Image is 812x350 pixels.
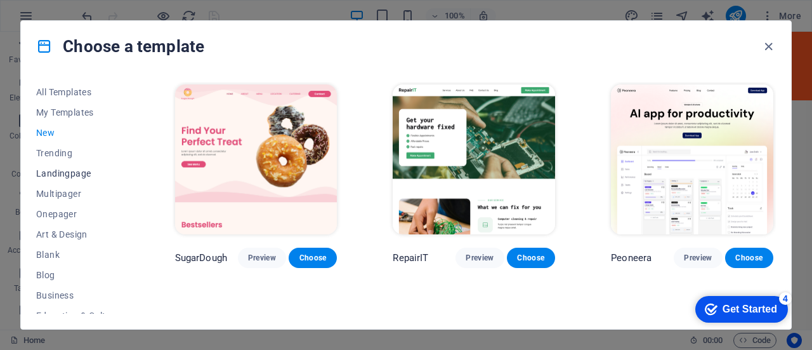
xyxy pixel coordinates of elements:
[611,84,773,234] img: Peoneera
[36,143,119,163] button: Trending
[36,229,119,239] span: Art & Design
[36,148,119,158] span: Trending
[36,189,119,199] span: Multipager
[238,248,286,268] button: Preview
[248,253,276,263] span: Preview
[735,253,763,263] span: Choose
[36,285,119,306] button: Business
[393,84,555,234] img: RepairIT
[684,253,712,263] span: Preview
[289,248,337,268] button: Choose
[36,209,119,219] span: Onepager
[393,252,428,264] p: RepairIT
[36,204,119,224] button: Onepager
[94,3,107,15] div: 4
[36,265,119,285] button: Blog
[611,252,652,264] p: Peoneera
[466,253,494,263] span: Preview
[36,245,119,265] button: Blank
[36,311,119,321] span: Education & Culture
[455,248,504,268] button: Preview
[36,306,119,326] button: Education & Culture
[36,168,119,178] span: Landingpage
[175,84,337,234] img: SugarDough
[674,248,722,268] button: Preview
[507,248,555,268] button: Choose
[36,184,119,204] button: Multipager
[725,248,773,268] button: Choose
[36,123,119,143] button: New
[36,290,119,300] span: Business
[37,14,92,25] div: Get Started
[36,102,119,123] button: My Templates
[10,6,103,33] div: Get Started 4 items remaining, 20% complete
[36,107,119,118] span: My Templates
[36,250,119,260] span: Blank
[175,252,227,264] p: SugarDough
[36,128,119,138] span: New
[299,253,327,263] span: Choose
[36,163,119,184] button: Landingpage
[36,224,119,245] button: Art & Design
[36,270,119,280] span: Blog
[36,36,204,57] h4: Choose a template
[36,87,119,97] span: All Templates
[517,253,545,263] span: Choose
[36,82,119,102] button: All Templates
